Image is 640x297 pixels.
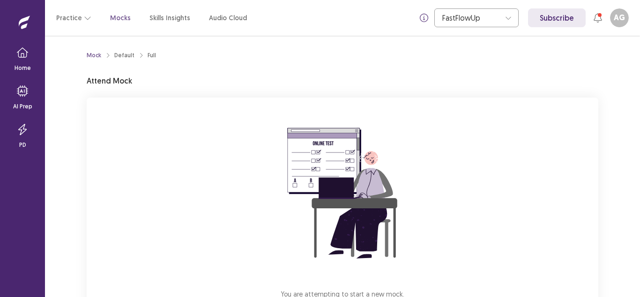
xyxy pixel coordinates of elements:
[149,13,190,23] a: Skills Insights
[610,8,629,27] button: AG
[19,141,26,149] p: PD
[209,13,247,23] a: Audio Cloud
[258,109,427,278] img: attend-mock
[87,51,101,60] a: Mock
[15,64,31,72] p: Home
[87,51,156,60] nav: breadcrumb
[13,102,32,111] p: AI Prep
[148,51,156,60] div: Full
[416,9,432,26] button: info
[110,13,131,23] a: Mocks
[528,8,586,27] a: Subscribe
[114,51,134,60] div: Default
[87,75,132,86] p: Attend Mock
[442,9,500,27] div: FastFlowUp
[56,9,91,26] button: Practice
